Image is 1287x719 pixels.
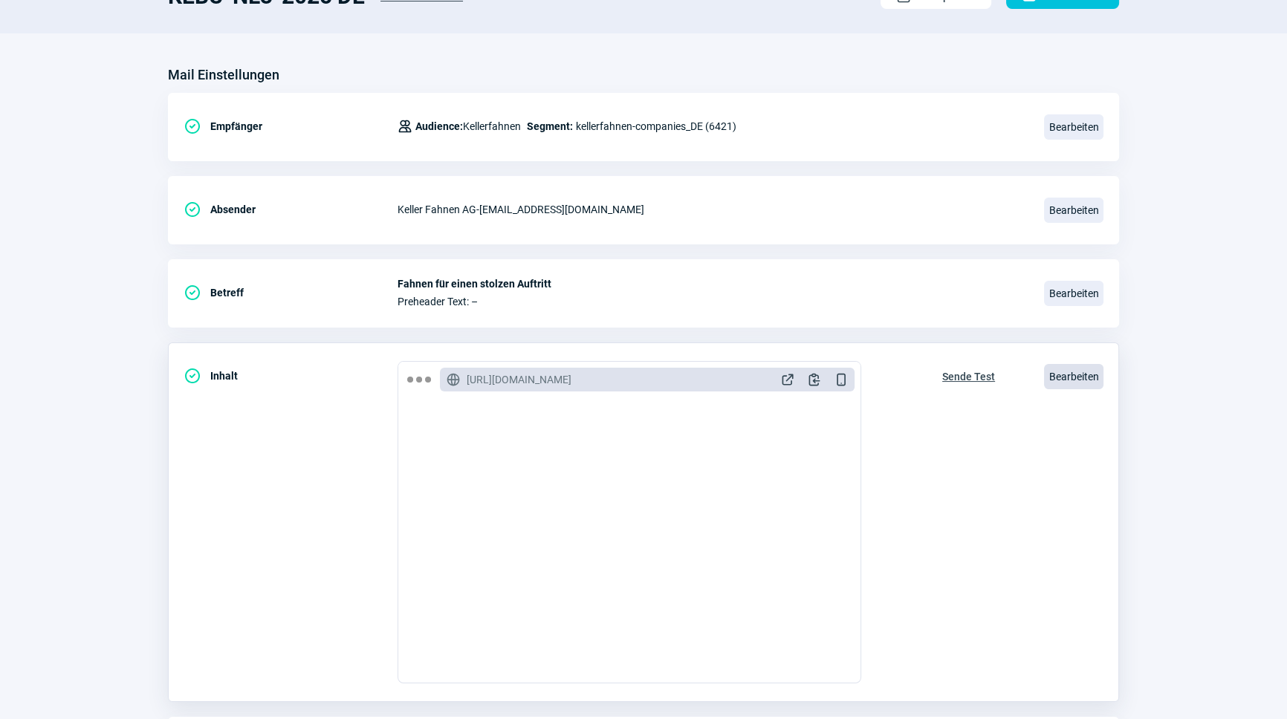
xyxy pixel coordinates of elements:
[168,63,279,87] h3: Mail Einstellungen
[927,361,1011,389] button: Sende Test
[184,195,398,224] div: Absender
[415,120,463,132] span: Audience:
[1044,364,1103,389] span: Bearbeiten
[1044,198,1103,223] span: Bearbeiten
[1044,281,1103,306] span: Bearbeiten
[467,372,571,387] span: [URL][DOMAIN_NAME]
[398,278,1026,290] span: Fahnen für einen stolzen Auftritt
[398,296,1026,308] span: Preheader Text: –
[184,278,398,308] div: Betreff
[942,365,995,388] span: Sende Test
[415,117,521,135] span: Kellerfahnen
[398,195,1026,224] div: Keller Fahnen AG - [EMAIL_ADDRESS][DOMAIN_NAME]
[1044,114,1103,140] span: Bearbeiten
[398,111,736,141] div: kellerfahnen-companies_DE (6421)
[184,361,398,391] div: Inhalt
[527,117,573,135] span: Segment:
[184,111,398,141] div: Empfänger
